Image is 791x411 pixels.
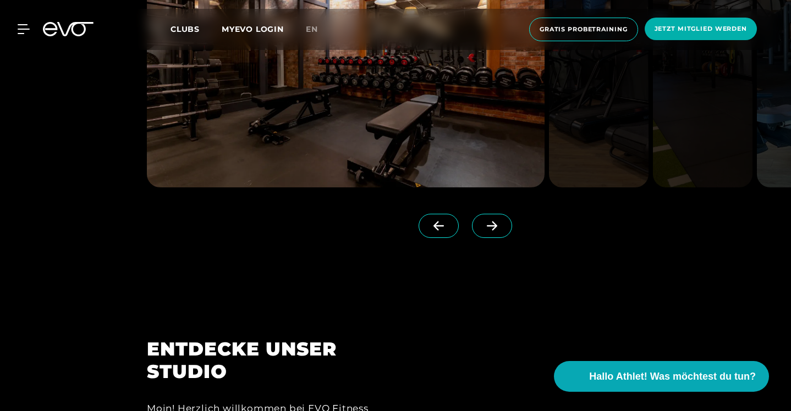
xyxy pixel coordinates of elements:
[641,18,760,41] a: Jetzt Mitglied werden
[554,361,769,392] button: Hallo Athlet! Was möchtest du tun?
[526,18,641,41] a: Gratis Probetraining
[306,23,331,36] a: en
[171,24,222,34] a: Clubs
[222,24,284,34] a: MYEVO LOGIN
[306,24,318,34] span: en
[171,24,200,34] span: Clubs
[589,369,756,384] span: Hallo Athlet! Was möchtest du tun?
[540,25,628,34] span: Gratis Probetraining
[147,338,380,383] h2: ENTDECKE UNSER STUDIO
[655,24,747,34] span: Jetzt Mitglied werden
